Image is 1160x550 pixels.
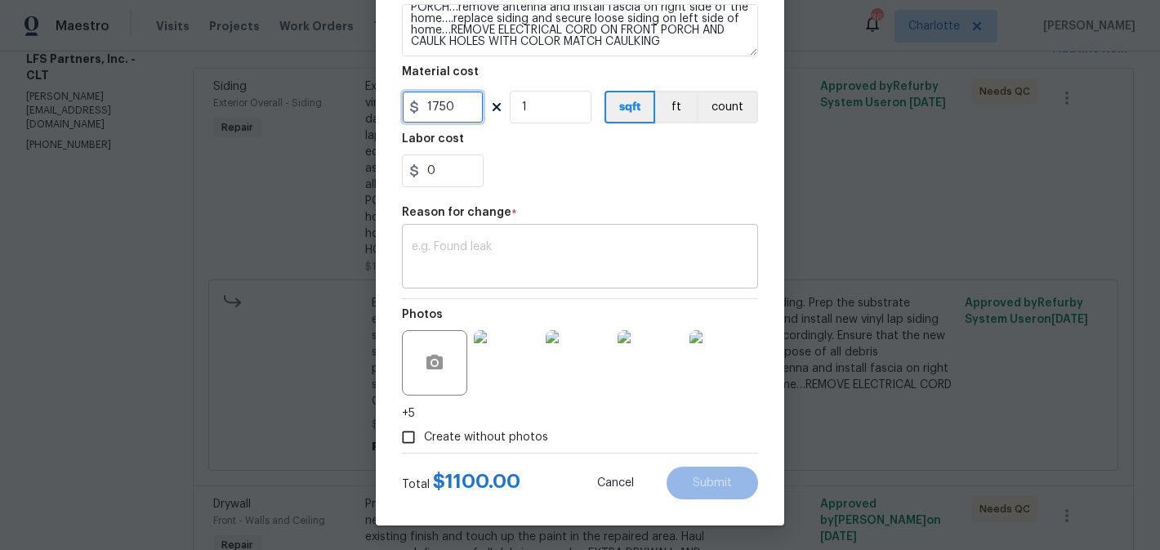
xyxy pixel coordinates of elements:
[402,4,758,56] textarea: Exterior Overall -> Siding -> Siding Remove the existing/damaged vinyl lap siding. Prep the subst...
[697,91,758,123] button: count
[402,405,415,422] span: +5
[402,133,464,145] h5: Labor cost
[597,477,634,490] span: Cancel
[424,429,548,446] span: Create without photos
[655,91,697,123] button: ft
[402,66,479,78] h5: Material cost
[402,207,511,218] h5: Reason for change
[667,467,758,499] button: Submit
[605,91,655,123] button: sqft
[402,473,520,493] div: Total
[433,472,520,491] span: $ 1100.00
[402,309,443,320] h5: Photos
[571,467,660,499] button: Cancel
[693,477,732,490] span: Submit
